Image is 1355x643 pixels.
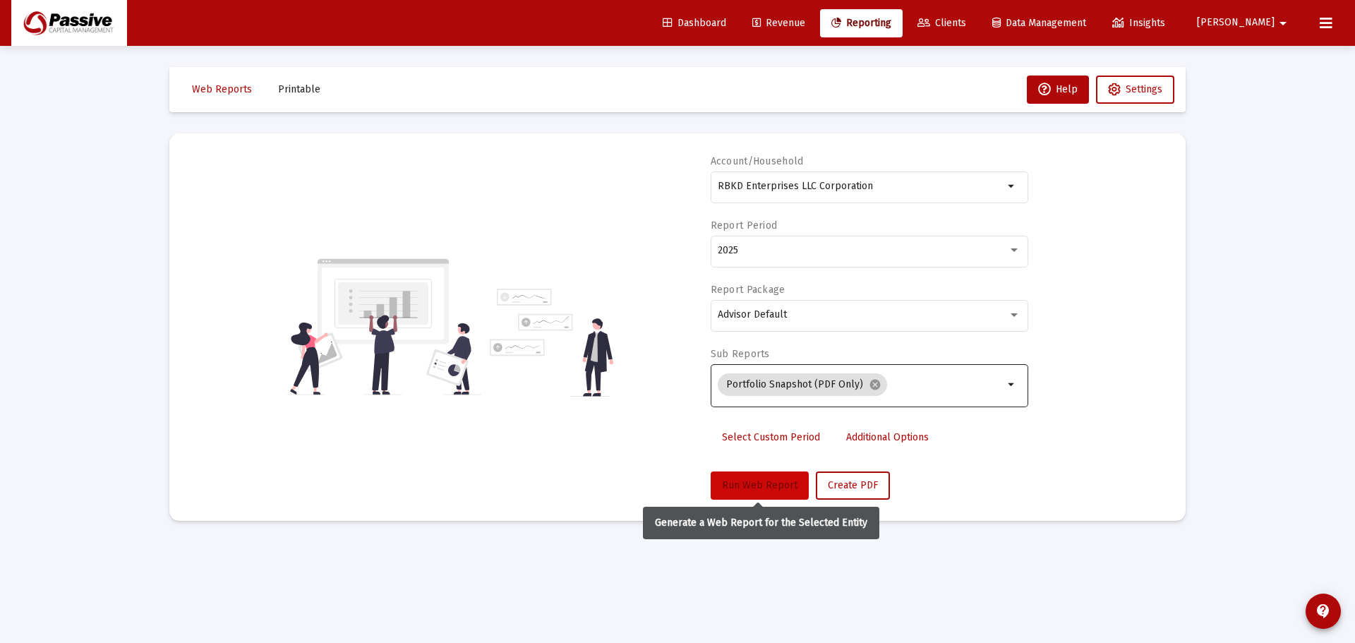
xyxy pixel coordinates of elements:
[1180,8,1308,37] button: [PERSON_NAME]
[1101,9,1176,37] a: Insights
[22,9,116,37] img: Dashboard
[718,371,1004,399] mat-chip-list: Selection
[992,17,1086,29] span: Data Management
[711,471,809,500] button: Run Web Report
[816,471,890,500] button: Create PDF
[1197,17,1275,29] span: [PERSON_NAME]
[869,378,881,391] mat-icon: cancel
[981,9,1097,37] a: Data Management
[906,9,977,37] a: Clients
[1315,603,1332,620] mat-icon: contact_support
[722,479,797,491] span: Run Web Report
[1027,76,1089,104] button: Help
[917,17,966,29] span: Clients
[831,17,891,29] span: Reporting
[267,76,332,104] button: Printable
[287,257,481,397] img: reporting
[1004,178,1020,195] mat-icon: arrow_drop_down
[711,284,785,296] label: Report Package
[846,431,929,443] span: Additional Options
[1112,17,1165,29] span: Insights
[741,9,817,37] a: Revenue
[711,348,770,360] label: Sub Reports
[278,83,320,95] span: Printable
[192,83,252,95] span: Web Reports
[181,76,263,104] button: Web Reports
[651,9,737,37] a: Dashboard
[1096,76,1174,104] button: Settings
[718,244,738,256] span: 2025
[1038,83,1078,95] span: Help
[711,155,804,167] label: Account/Household
[718,308,787,320] span: Advisor Default
[820,9,903,37] a: Reporting
[663,17,726,29] span: Dashboard
[718,373,887,396] mat-chip: Portfolio Snapshot (PDF Only)
[490,289,613,397] img: reporting-alt
[1004,376,1020,393] mat-icon: arrow_drop_down
[828,479,878,491] span: Create PDF
[711,220,778,232] label: Report Period
[1126,83,1162,95] span: Settings
[718,181,1004,192] input: Search or select an account or household
[752,17,805,29] span: Revenue
[1275,9,1291,37] mat-icon: arrow_drop_down
[722,431,820,443] span: Select Custom Period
